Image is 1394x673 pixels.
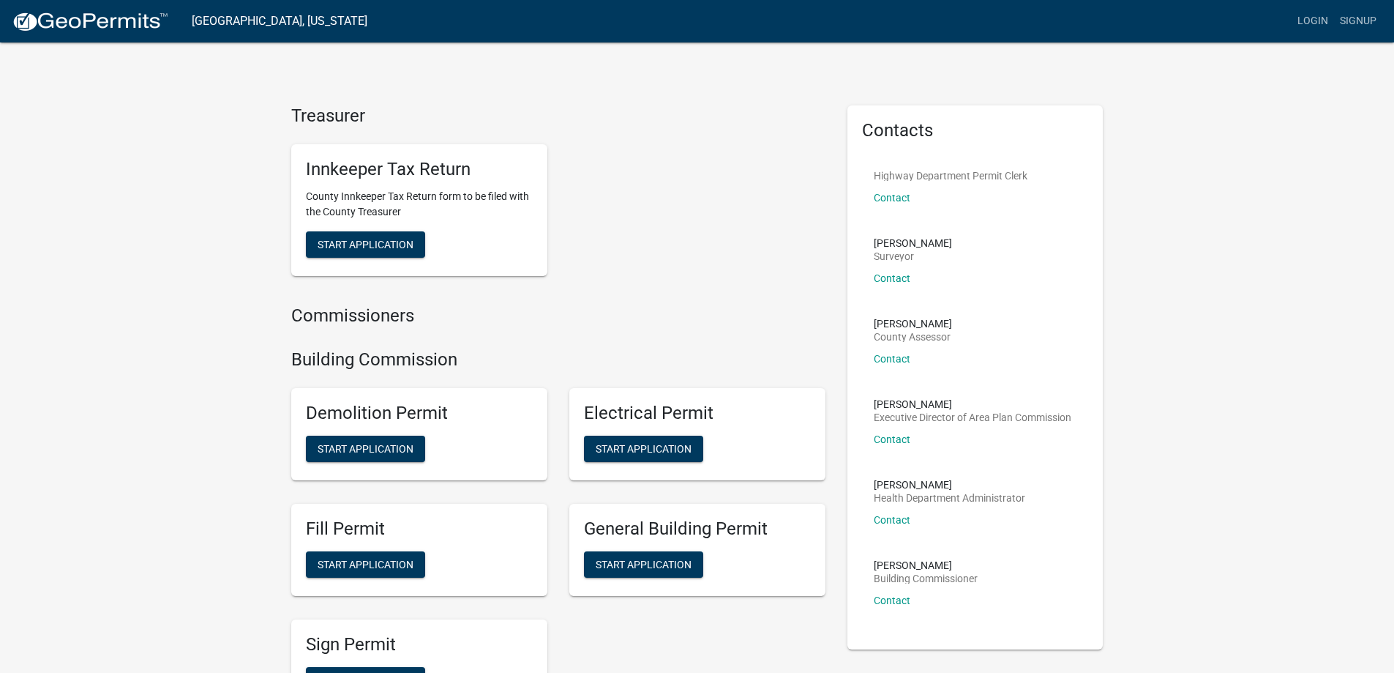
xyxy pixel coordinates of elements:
p: [PERSON_NAME] [874,560,978,570]
h4: Treasurer [291,105,825,127]
a: Contact [874,353,910,365]
h4: Commissioners [291,305,825,327]
a: Contact [874,272,910,284]
a: [GEOGRAPHIC_DATA], [US_STATE] [192,9,367,34]
span: Start Application [318,558,413,570]
button: Start Application [306,231,425,258]
p: [PERSON_NAME] [874,319,952,329]
p: [PERSON_NAME] [874,399,1071,409]
p: Highway Department Permit Clerk [874,171,1027,181]
button: Start Application [306,436,425,462]
button: Start Application [584,436,703,462]
h5: Contacts [862,120,1089,141]
span: Start Application [596,558,692,570]
span: Start Application [596,442,692,454]
h5: Fill Permit [306,518,533,540]
h5: Innkeeper Tax Return [306,159,533,180]
p: Building Commissioner [874,573,978,584]
a: Login [1292,7,1334,35]
h5: Sign Permit [306,634,533,655]
span: Start Application [318,442,413,454]
a: Contact [874,514,910,526]
p: Surveyor [874,251,952,261]
a: Contact [874,434,910,445]
a: Signup [1334,7,1382,35]
button: Start Application [584,551,703,578]
button: Start Application [306,551,425,578]
a: Contact [874,192,910,204]
h5: Electrical Permit [584,403,811,424]
h5: General Building Permit [584,518,811,540]
h4: Building Commission [291,349,825,371]
span: Start Application [318,238,413,250]
p: Health Department Administrator [874,493,1025,503]
p: County Assessor [874,332,952,342]
h5: Demolition Permit [306,403,533,424]
p: [PERSON_NAME] [874,238,952,248]
p: Executive Director of Area Plan Commission [874,412,1071,423]
p: County Innkeeper Tax Return form to be filed with the County Treasurer [306,189,533,220]
a: Contact [874,595,910,606]
p: [PERSON_NAME] [874,480,1025,490]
